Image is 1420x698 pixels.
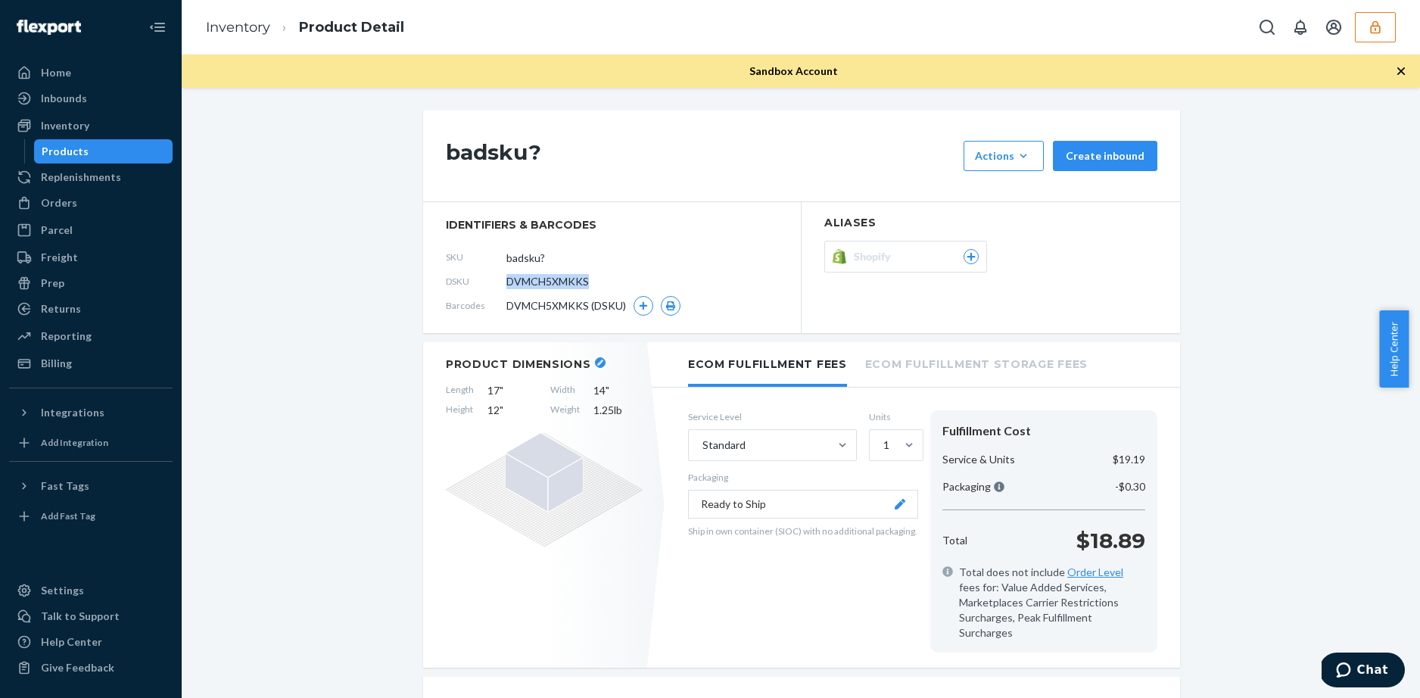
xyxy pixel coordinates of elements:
[1285,12,1316,42] button: Open notifications
[446,141,956,171] h1: badsku?
[41,509,95,522] div: Add Fast Tag
[9,324,173,348] a: Reporting
[9,271,173,295] a: Prep
[1115,479,1145,494] p: -$0.30
[41,660,114,675] div: Give Feedback
[41,436,108,449] div: Add Integration
[446,357,591,371] h2: Product Dimensions
[42,144,89,159] div: Products
[964,141,1044,171] button: Actions
[1053,141,1157,171] button: Create inbound
[942,533,967,548] p: Total
[41,329,92,344] div: Reporting
[142,12,173,42] button: Close Navigation
[9,474,173,498] button: Fast Tags
[688,342,847,387] li: Ecom Fulfillment Fees
[688,490,918,519] button: Ready to Ship
[41,195,77,210] div: Orders
[41,609,120,624] div: Talk to Support
[9,245,173,270] a: Freight
[34,139,173,164] a: Products
[9,165,173,189] a: Replenishments
[9,630,173,654] a: Help Center
[593,383,643,398] span: 14
[41,478,89,494] div: Fast Tags
[41,170,121,185] div: Replenishments
[1319,12,1349,42] button: Open account menu
[550,383,580,398] span: Width
[41,118,89,133] div: Inventory
[9,114,173,138] a: Inventory
[500,384,503,397] span: "
[882,438,883,453] input: 1
[869,410,918,423] label: Units
[446,403,474,418] span: Height
[1252,12,1282,42] button: Open Search Box
[550,403,580,418] span: Weight
[17,20,81,35] img: Flexport logo
[9,656,173,680] button: Give Feedback
[688,410,857,423] label: Service Level
[41,276,64,291] div: Prep
[9,86,173,111] a: Inbounds
[41,91,87,106] div: Inbounds
[865,342,1088,384] li: Ecom Fulfillment Storage Fees
[446,251,506,263] span: SKU
[606,384,609,397] span: "
[1076,525,1145,556] p: $18.89
[487,403,537,418] span: 12
[824,241,987,273] button: Shopify
[9,218,173,242] a: Parcel
[446,217,778,232] span: identifiers & barcodes
[702,438,746,453] div: Standard
[9,400,173,425] button: Integrations
[9,604,173,628] button: Talk to Support
[299,19,404,36] a: Product Detail
[1379,310,1409,388] button: Help Center
[41,250,78,265] div: Freight
[506,298,626,313] span: DVMCH5XMKKS (DSKU)
[9,431,173,455] a: Add Integration
[487,383,537,398] span: 17
[9,61,173,85] a: Home
[959,565,1145,640] span: Total does not include fees for: Value Added Services, Marketplaces Carrier Restrictions Surcharg...
[506,274,589,289] span: DVMCH5XMKKS
[446,275,506,288] span: DSKU
[41,583,84,598] div: Settings
[701,438,702,453] input: Standard
[942,422,1145,440] div: Fulfillment Cost
[854,249,897,264] span: Shopify
[942,452,1015,467] p: Service & Units
[41,634,102,650] div: Help Center
[9,578,173,603] a: Settings
[1322,653,1405,690] iframe: Opens a widget where you can chat to one of our agents
[9,297,173,321] a: Returns
[500,404,503,416] span: "
[41,301,81,316] div: Returns
[41,65,71,80] div: Home
[1067,566,1123,578] a: Order Level
[41,223,73,238] div: Parcel
[688,525,918,538] p: Ship in own container (SIOC) with no additional packaging.
[41,356,72,371] div: Billing
[942,479,1004,494] p: Packaging
[41,405,104,420] div: Integrations
[206,19,270,36] a: Inventory
[975,148,1032,164] div: Actions
[9,504,173,528] a: Add Fast Tag
[194,5,416,50] ol: breadcrumbs
[446,383,474,398] span: Length
[446,299,506,312] span: Barcodes
[749,64,838,77] span: Sandbox Account
[1113,452,1145,467] p: $19.19
[883,438,889,453] div: 1
[593,403,643,418] span: 1.25 lb
[9,191,173,215] a: Orders
[688,471,918,484] p: Packaging
[9,351,173,375] a: Billing
[824,217,1157,229] h2: Aliases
